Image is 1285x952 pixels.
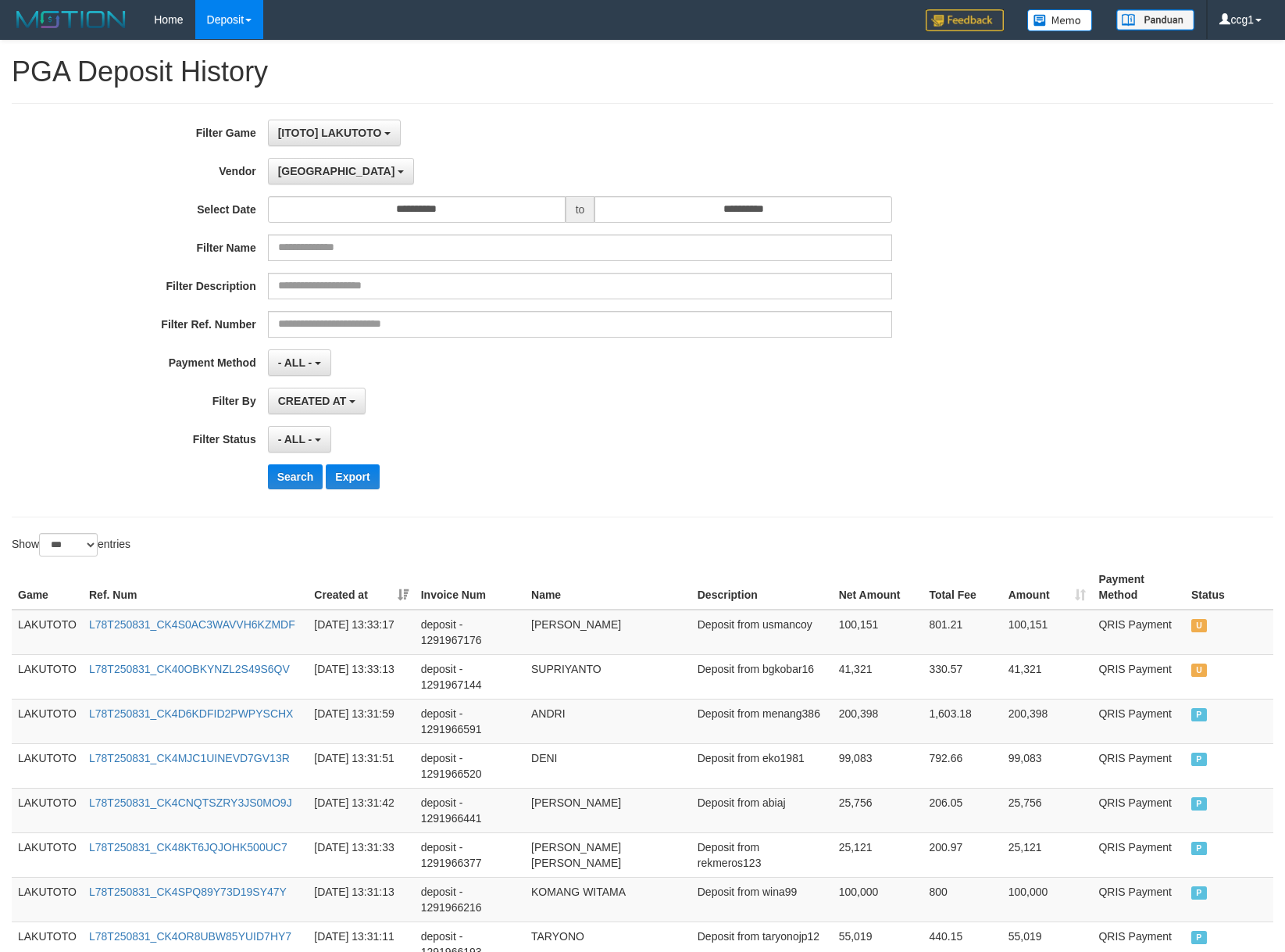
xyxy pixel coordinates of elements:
th: Created at: activate to sort column ascending [308,565,414,610]
a: L78T250831_CK4S0AC3WAVVH6KZMDF [89,618,295,631]
button: - ALL - [268,349,331,376]
td: [DATE] 13:31:13 [308,877,414,922]
span: PAID [1191,797,1207,811]
td: LAKUTOTO [12,699,83,743]
td: 200,398 [1002,699,1093,743]
a: L78T250831_CK4SPQ89Y73D19SY47Y [89,886,287,898]
th: Net Amount [833,565,923,610]
td: QRIS Payment [1092,610,1185,655]
th: Description [691,565,833,610]
td: LAKUTOTO [12,610,83,655]
span: PAID [1191,708,1207,721]
td: [PERSON_NAME] [PERSON_NAME] [525,832,691,877]
td: [DATE] 13:33:13 [308,654,414,699]
img: Button%20Memo.svg [1027,9,1093,31]
th: Amount: activate to sort column ascending [1002,565,1093,610]
span: PAID [1191,753,1207,766]
button: Search [268,464,323,489]
button: - ALL - [268,426,331,453]
td: 99,083 [833,743,923,788]
td: QRIS Payment [1092,788,1185,832]
td: 100,000 [833,877,923,922]
td: LAKUTOTO [12,832,83,877]
td: SUPRIYANTO [525,654,691,699]
span: PAID [1191,842,1207,855]
td: [DATE] 13:31:51 [308,743,414,788]
span: UNPAID [1191,664,1207,677]
td: DENI [525,743,691,788]
button: CREATED AT [268,388,366,414]
img: Feedback.jpg [926,9,1004,31]
td: [PERSON_NAME] [525,610,691,655]
a: L78T250831_CK4CNQTSZRY3JS0MO9J [89,796,292,809]
button: [ITOTO] LAKUTOTO [268,120,402,146]
h1: PGA Deposit History [12,56,1273,88]
td: deposit - 1291966520 [415,743,525,788]
td: QRIS Payment [1092,832,1185,877]
td: LAKUTOTO [12,743,83,788]
span: - ALL - [278,433,312,446]
th: Status [1185,565,1273,610]
td: 25,756 [1002,788,1093,832]
td: Deposit from wina99 [691,877,833,922]
td: Deposit from menang386 [691,699,833,743]
th: Payment Method [1092,565,1185,610]
td: QRIS Payment [1092,743,1185,788]
td: [DATE] 13:33:17 [308,610,414,655]
td: 25,121 [833,832,923,877]
td: 100,151 [1002,610,1093,655]
span: UNPAID [1191,619,1207,632]
img: panduan.png [1116,9,1194,30]
th: Name [525,565,691,610]
a: L78T250831_CK4D6KDFID2PWPYSCHX [89,707,293,720]
td: LAKUTOTO [12,788,83,832]
td: 330.57 [923,654,1001,699]
button: [GEOGRAPHIC_DATA] [268,158,414,184]
span: [GEOGRAPHIC_DATA] [278,165,395,177]
th: Game [12,565,83,610]
td: deposit - 1291967176 [415,610,525,655]
td: 41,321 [1002,654,1093,699]
td: Deposit from rekmeros123 [691,832,833,877]
td: 99,083 [1002,743,1093,788]
a: L78T250831_CK40OBKYNZL2S49S6QV [89,663,290,675]
td: 41,321 [833,654,923,699]
td: QRIS Payment [1092,877,1185,922]
label: Show entries [12,533,130,557]
td: Deposit from usmancoy [691,610,833,655]
td: deposit - 1291966441 [415,788,525,832]
td: Deposit from bgkobar16 [691,654,833,699]
span: to [566,196,595,223]
td: deposit - 1291966216 [415,877,525,922]
span: CREATED AT [278,395,347,407]
span: PAID [1191,931,1207,944]
td: Deposit from abiaj [691,788,833,832]
td: 801.21 [923,610,1001,655]
td: 792.66 [923,743,1001,788]
select: Showentries [39,533,98,557]
td: deposit - 1291966591 [415,699,525,743]
td: [DATE] 13:31:42 [308,788,414,832]
a: L78T250831_CK4MJC1UINEVD7GV13R [89,752,290,764]
span: PAID [1191,886,1207,900]
span: [ITOTO] LAKUTOTO [278,127,382,139]
td: 1,603.18 [923,699,1001,743]
td: 200.97 [923,832,1001,877]
td: LAKUTOTO [12,654,83,699]
td: KOMANG WITAMA [525,877,691,922]
td: QRIS Payment [1092,654,1185,699]
td: 100,000 [1002,877,1093,922]
th: Total Fee [923,565,1001,610]
td: ANDRI [525,699,691,743]
img: MOTION_logo.png [12,8,130,31]
span: - ALL - [278,356,312,369]
a: L78T250831_CK4OR8UBW85YUID7HY7 [89,930,291,943]
button: Export [326,464,379,489]
th: Invoice Num [415,565,525,610]
td: 200,398 [833,699,923,743]
td: 100,151 [833,610,923,655]
td: deposit - 1291966377 [415,832,525,877]
th: Ref. Num [83,565,308,610]
td: [PERSON_NAME] [525,788,691,832]
td: [DATE] 13:31:33 [308,832,414,877]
